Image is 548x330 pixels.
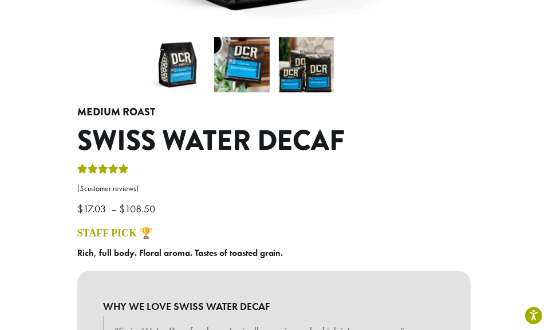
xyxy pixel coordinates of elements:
span: 5 [80,184,84,193]
img: Swiss Water Decaf - Image 2 [214,37,269,92]
a: (5customer reviews) [77,183,471,195]
span: – [111,202,117,215]
bdi: 17.03 [77,202,109,215]
span: $ [119,202,125,215]
div: Rated 5.00 out of 5 [77,162,129,180]
img: Swiss Water Decaf [150,37,205,92]
h1: Swiss Water Decaf [77,125,471,158]
bdi: 108.50 [119,202,158,215]
b: Rich, full body. Floral aroma. Tastes of toasted grain. [77,247,283,259]
img: Swiss Water Decaf - Image 3 [279,37,334,92]
h4: Medium Roast [77,106,471,119]
b: WHY WE LOVE SWISS WATER DECAF [103,297,446,316]
span: $ [77,202,83,215]
a: Staff Pick 🏆 [77,227,152,239]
